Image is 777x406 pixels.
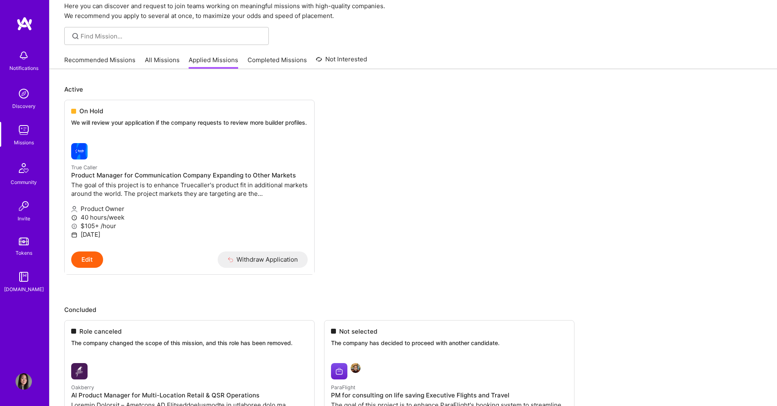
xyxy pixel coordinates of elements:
p: Concluded [64,305,762,314]
div: Tokens [16,249,32,257]
p: [DATE] [71,230,308,239]
i: icon MoneyGray [71,223,77,229]
p: The goal of this project is to enhance Truecaller's product fit in additional markets around the ... [71,181,308,198]
div: [DOMAIN_NAME] [4,285,44,294]
p: Active [64,85,762,94]
a: Not Interested [316,54,367,69]
input: Find Mission... [81,32,263,40]
img: User Avatar [16,373,32,390]
img: guide book [16,269,32,285]
img: Community [14,158,34,178]
i: icon Applicant [71,206,77,212]
i: icon SearchGrey [71,31,80,41]
div: Missions [14,138,34,147]
small: True Caller [71,164,97,170]
a: Applied Missions [189,56,238,69]
button: Withdraw Application [218,251,308,268]
p: We will review your application if the company requests to review more builder profiles. [71,119,308,127]
img: Invite [16,198,32,214]
img: teamwork [16,122,32,138]
p: Product Owner [71,204,308,213]
div: Notifications [9,64,38,72]
p: $105+ /hour [71,222,308,230]
p: Here you can discover and request to join teams working on meaningful missions with high-quality ... [64,1,762,21]
i: icon Clock [71,215,77,221]
a: Completed Missions [248,56,307,69]
span: On Hold [79,107,103,115]
img: discovery [16,85,32,102]
a: User Avatar [14,373,34,390]
button: Edit [71,251,103,268]
a: All Missions [145,56,180,69]
p: 40 hours/week [71,213,308,222]
img: logo [16,16,33,31]
a: True Caller company logoTrue CallerProduct Manager for Communication Company Expanding to Other M... [65,137,314,251]
div: Discovery [12,102,36,110]
a: Recommended Missions [64,56,135,69]
h4: Product Manager for Communication Company Expanding to Other Markets [71,172,308,179]
i: icon Calendar [71,232,77,238]
img: True Caller company logo [71,143,88,159]
div: Invite [18,214,30,223]
img: tokens [19,238,29,245]
div: Community [11,178,37,186]
img: bell [16,47,32,64]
